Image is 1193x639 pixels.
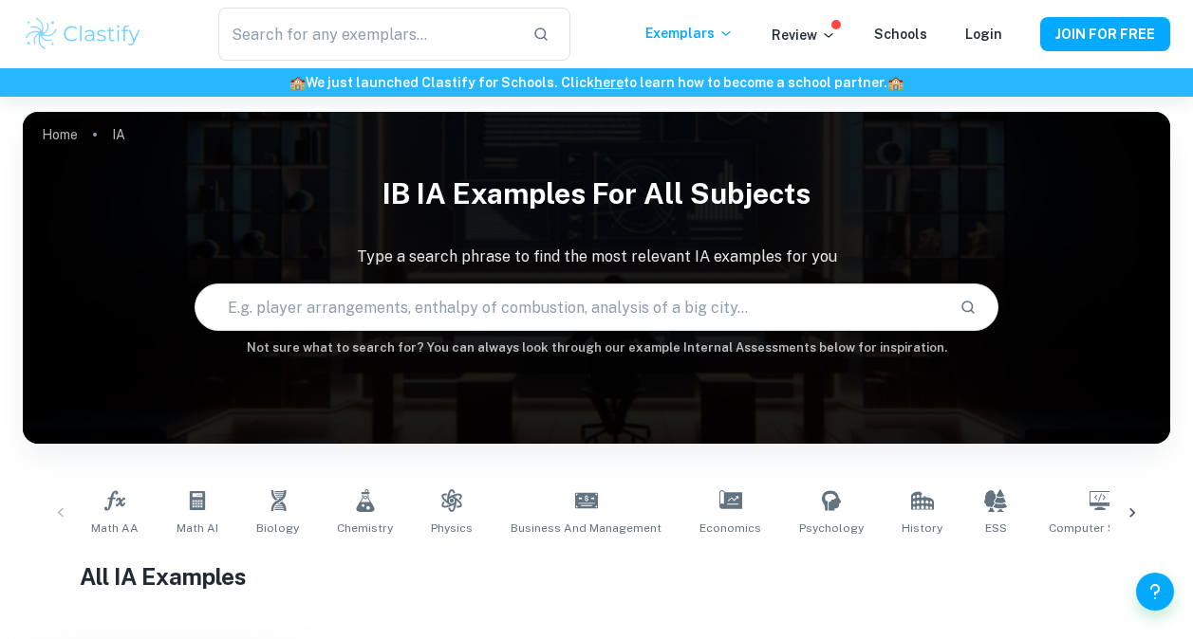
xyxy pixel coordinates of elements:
button: Search [952,291,984,323]
span: Economics [699,520,761,537]
input: Search for any exemplars... [218,8,516,61]
span: Business and Management [511,520,662,537]
span: Physics [431,520,473,537]
span: Chemistry [337,520,393,537]
button: JOIN FOR FREE [1040,17,1170,51]
p: IA [112,124,125,145]
h1: All IA Examples [80,559,1112,593]
span: 🏫 [887,75,904,90]
h1: IB IA examples for all subjects [23,165,1170,223]
span: Math AI [177,520,218,537]
span: 🏫 [289,75,306,90]
img: Clastify logo [23,15,143,53]
a: Login [965,27,1002,42]
p: Review [772,25,836,46]
a: Schools [874,27,927,42]
span: Math AA [91,520,139,537]
span: Computer Science [1049,520,1151,537]
a: Home [42,121,78,148]
span: ESS [985,520,1007,537]
h6: We just launched Clastify for Schools. Click to learn how to become a school partner. [4,72,1189,93]
button: Help and Feedback [1136,573,1174,611]
span: History [902,520,942,537]
p: Type a search phrase to find the most relevant IA examples for you [23,246,1170,268]
h6: Not sure what to search for? You can always look through our example Internal Assessments below f... [23,338,1170,357]
span: Biology [256,520,299,537]
p: Exemplars [645,23,734,44]
input: E.g. player arrangements, enthalpy of combustion, analysis of a big city... [196,281,943,334]
a: here [594,75,624,90]
span: Psychology [799,520,864,537]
